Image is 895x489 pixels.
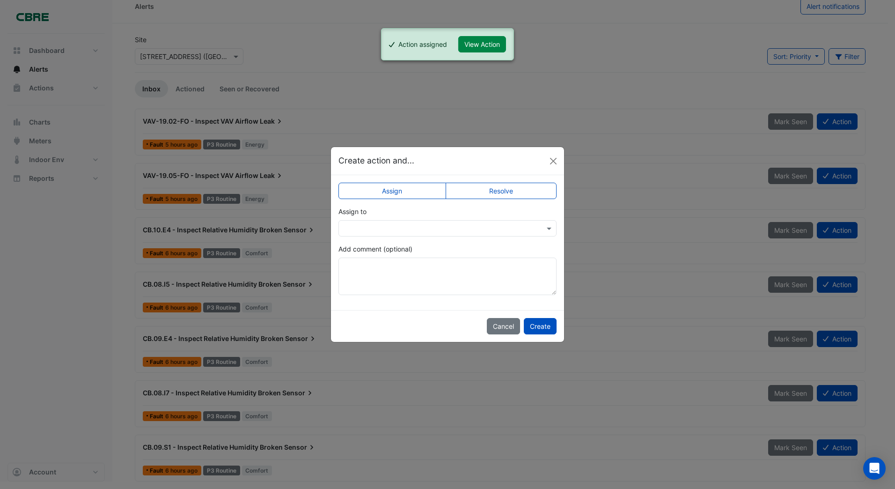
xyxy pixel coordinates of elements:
div: Action assigned [398,39,447,49]
div: Open Intercom Messenger [863,457,886,480]
h5: Create action and... [338,155,414,167]
button: View Action [458,36,506,52]
label: Assign [338,183,446,199]
label: Assign to [338,207,367,216]
label: Add comment (optional) [338,244,412,254]
label: Resolve [446,183,557,199]
button: Cancel [487,318,520,334]
button: Close [546,154,560,168]
button: Create [524,318,557,334]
